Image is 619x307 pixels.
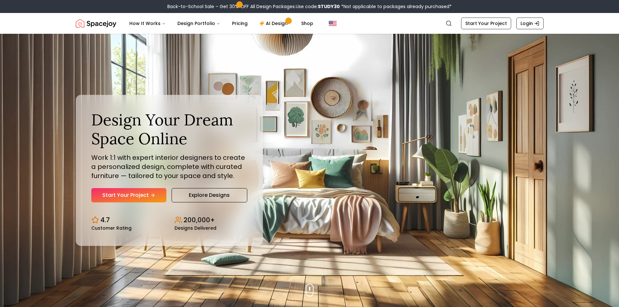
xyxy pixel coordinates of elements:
span: *Not applicable to packages already purchased* [340,3,452,10]
small: Designs Delivered [174,226,216,230]
p: 200,000+ [184,215,215,224]
a: Start Your Project [91,188,166,202]
a: Shop [296,17,318,30]
p: Work 1:1 with expert interior designers to create a personalized design, complete with curated fu... [91,153,247,180]
img: Spacejoy Logo [76,17,116,30]
a: Spacejoy [76,17,116,30]
a: Login [516,18,544,29]
a: AI Design [254,17,295,30]
h1: Design Your Dream Space Online [91,110,247,148]
p: 4.7 [100,215,110,224]
button: How It Works [124,17,171,30]
a: Pricing [227,17,253,30]
div: Back-to-School Sale – Get 30% OFF All Design Packages. [167,3,452,10]
nav: Global [76,13,544,34]
small: Customer Rating [91,226,132,230]
a: Start Your Project [461,18,511,29]
b: STUDY30 [318,3,340,10]
span: Use code: [296,3,340,10]
a: Explore Designs [172,188,247,202]
nav: Main [124,17,318,30]
div: Design stats [91,210,247,230]
img: United States [329,19,337,27]
button: Design Portfolio [172,17,226,30]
